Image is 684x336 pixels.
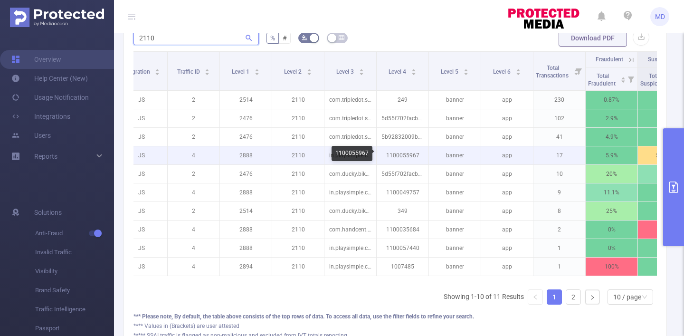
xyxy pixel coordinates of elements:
p: banner [429,239,481,257]
i: icon: right [589,295,595,300]
i: icon: caret-down [515,71,521,74]
button: Download PDF [559,29,627,47]
p: 102 [533,109,585,127]
i: Filter menu [572,52,585,90]
p: 1100035684 [377,221,428,239]
span: Level 3 [336,68,355,75]
p: 20% [586,165,637,183]
span: Level 2 [284,68,303,75]
p: 2888 [220,221,272,239]
p: 230 [533,91,585,109]
li: 2 [566,289,581,305]
p: 5b92832009b2dd0cfa0a459a [377,128,428,146]
p: com.tripledot.solitairescapes [324,109,376,127]
div: **** Values in (Brackets) are user attested [133,322,657,330]
p: 8 [533,202,585,220]
li: 1 [547,289,562,305]
p: app [481,165,533,183]
span: Level 5 [441,68,460,75]
p: app [481,91,533,109]
p: in.playsimple.cryptogram [324,146,376,164]
p: 4.9% [586,128,637,146]
i: icon: caret-down [254,71,259,74]
p: 2 [168,109,219,127]
p: banner [429,183,481,202]
div: Sort [620,76,626,81]
div: Sort [154,67,160,73]
i: icon: caret-down [463,71,468,74]
p: 4 [168,239,219,257]
p: 100% [586,258,637,276]
span: Total Suspicious [640,73,670,87]
div: Sort [411,67,417,73]
p: 11.1% [586,183,637,202]
p: 349 [377,202,428,220]
p: 0% [586,221,637,239]
p: app [481,128,533,146]
span: Visibility [35,262,114,281]
p: 249 [377,91,428,109]
p: 4 [168,258,219,276]
p: banner [429,109,481,127]
p: JS [115,202,167,220]
p: JS [115,128,167,146]
p: banner [429,258,481,276]
p: 1 [533,258,585,276]
div: 10 / page [613,290,641,304]
i: icon: caret-up [463,67,468,70]
p: 5d55f702facb6743686c50cc [377,109,428,127]
p: 5d55f702facb6743686c50cc [377,165,428,183]
span: Total Transactions [536,65,570,79]
p: 1 [533,239,585,257]
p: 2110 [272,91,324,109]
p: 2110 [272,165,324,183]
p: in.playsimple.cryptogram [324,183,376,202]
div: Sort [306,67,312,73]
span: Traffic ID [177,68,201,75]
p: 4 [168,146,219,164]
div: Sort [254,67,260,73]
span: Solutions [34,203,62,222]
span: Suspicious [648,56,676,63]
i: icon: bg-colors [302,35,307,40]
i: icon: caret-up [411,67,416,70]
p: 41 [533,128,585,146]
p: JS [115,221,167,239]
span: MD [655,7,665,26]
p: 25% [586,202,637,220]
p: com.ducky.bikehill3d [324,202,376,220]
span: Integration [123,68,152,75]
div: 1100055967 [332,146,372,161]
li: Showing 1-10 of 11 Results [444,289,524,305]
p: app [481,183,533,202]
i: icon: caret-up [620,76,626,78]
p: in.playsimple.cryptogram [324,239,376,257]
span: # [283,34,287,42]
p: 2110 [272,109,324,127]
span: Level 1 [232,68,251,75]
li: Next Page [585,289,600,305]
p: banner [429,165,481,183]
a: Overview [11,50,61,69]
p: JS [115,91,167,109]
p: 2 [533,221,585,239]
p: 1100057440 [377,239,428,257]
span: Level 4 [389,68,408,75]
p: in.playsimple.cryptogram [324,258,376,276]
p: app [481,258,533,276]
p: banner [429,202,481,220]
p: JS [115,146,167,164]
p: JS [115,165,167,183]
p: 2476 [220,165,272,183]
p: app [481,146,533,164]
p: 2476 [220,128,272,146]
i: icon: caret-up [155,67,160,70]
p: 2514 [220,202,272,220]
p: 2110 [272,128,324,146]
i: icon: caret-down [359,71,364,74]
p: com.tripledot.solitairescapes [324,128,376,146]
p: 17 [533,146,585,164]
a: 1 [547,290,561,304]
a: Usage Notification [11,88,89,107]
p: com.tripledot.solitairescapes [324,91,376,109]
